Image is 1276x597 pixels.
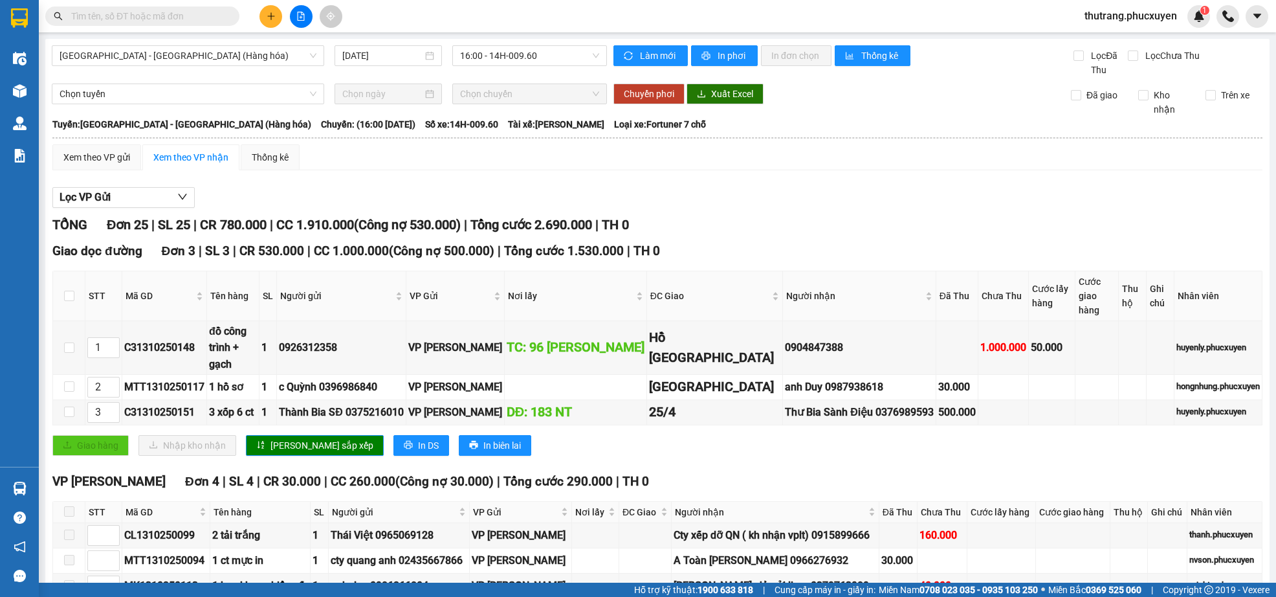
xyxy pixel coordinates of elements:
[687,84,764,104] button: downloadXuất Excel
[270,217,273,232] span: |
[14,541,26,553] span: notification
[107,217,148,232] span: Đơn 25
[919,578,965,594] div: 40.000
[153,150,228,164] div: Xem theo VP nhận
[1176,380,1260,393] div: hongnhung.phucxuyen
[472,552,569,569] div: VP [PERSON_NAME]
[879,502,918,523] th: Đã Thu
[624,51,635,62] span: sync
[406,400,505,425] td: VP Hạ Long
[483,438,521,453] span: In biên lai
[124,404,204,420] div: C31310250151
[763,583,765,597] span: |
[290,5,313,28] button: file-add
[508,117,604,131] span: Tài xế: [PERSON_NAME]
[209,404,257,420] div: 3 xốp 6 ct
[1048,583,1141,597] span: Miền Bắc
[279,379,404,395] div: c Quỳnh 0396986840
[575,505,606,519] span: Nơi lấy
[633,243,660,258] span: TH 0
[1119,271,1147,321] th: Thu hộ
[199,243,202,258] span: |
[200,217,267,232] span: CR 780.000
[138,435,236,456] button: downloadNhập kho nhận
[1148,502,1187,523] th: Ghi chú
[613,45,688,66] button: syncLàm mới
[622,505,658,519] span: ĐC Giao
[60,46,316,65] span: Hà Nội - Hạ Long (Hàng hóa)
[124,552,208,569] div: MTT1310250094
[331,527,467,543] div: Thái Việt 0965069128
[259,5,282,28] button: plus
[296,12,305,21] span: file-add
[233,243,236,258] span: |
[261,404,274,420] div: 1
[212,552,308,569] div: 1 ct mực in
[54,12,63,21] span: search
[207,271,259,321] th: Tên hàng
[209,323,257,372] div: đồ công trình + gạch
[674,527,877,543] div: Cty xếp dỡ QN ( kh nhận vplt) 0915899666
[267,12,276,21] span: plus
[321,117,415,131] span: Chuyến: (16:00 [DATE])
[122,375,207,400] td: MTT1310250117
[162,243,196,258] span: Đơn 3
[342,49,423,63] input: 13/10/2025
[919,585,1038,595] strong: 0708 023 035 - 0935 103 250
[675,505,866,519] span: Người nhận
[1151,583,1153,597] span: |
[785,339,934,355] div: 0904847388
[1246,5,1268,28] button: caret-down
[122,321,207,374] td: C31310250148
[410,289,491,303] span: VP Gửi
[400,474,489,489] span: Công nợ 30.000
[332,505,456,519] span: Người gửi
[280,289,393,303] span: Người gửi
[393,435,449,456] button: printerIn DS
[193,217,197,232] span: |
[11,8,28,28] img: logo-vxr
[52,119,311,130] b: Tuyến: [GEOGRAPHIC_DATA] - [GEOGRAPHIC_DATA] (Hàng hóa)
[595,217,599,232] span: |
[472,578,569,594] div: VP [PERSON_NAME]
[711,87,753,101] span: Xuất Excel
[978,271,1029,321] th: Chưa Thu
[122,548,210,574] td: MTT1310250094
[279,339,404,355] div: 0926312358
[1189,579,1260,592] div: minhtu.phucxuyen
[602,217,629,232] span: TH 0
[261,339,274,355] div: 1
[614,117,706,131] span: Loại xe: Fortuner 7 chỗ
[124,527,208,543] div: CL1310250099
[938,404,976,420] div: 500.000
[861,49,900,63] span: Thống kê
[326,12,335,21] span: aim
[1147,271,1174,321] th: Ghi chú
[1216,88,1255,102] span: Trên xe
[246,435,384,456] button: sort-ascending[PERSON_NAME] sắp xếp
[14,512,26,524] span: question-circle
[122,400,207,425] td: C31310250151
[1222,10,1234,22] img: phone-icon
[358,217,456,232] span: Công nợ 530.000
[1204,585,1213,594] span: copyright
[331,552,467,569] div: cty quang anh 02435667866
[13,84,27,98] img: warehouse-icon
[456,217,461,232] span: )
[1149,88,1196,117] span: Kho nhận
[845,51,856,62] span: bar-chart
[404,440,413,451] span: printer
[256,440,265,451] span: sort-ascending
[649,402,780,422] div: 25/4
[406,321,505,374] td: VP Hạ Long
[13,149,27,163] img: solution-icon
[126,289,193,303] span: Mã GD
[613,84,685,104] button: Chuyển phơi
[177,192,188,202] span: down
[674,552,877,569] div: A Toàn [PERSON_NAME] 0966276932
[239,243,304,258] span: CR 530.000
[52,474,166,489] span: VP [PERSON_NAME]
[1029,271,1075,321] th: Cước lấy hàng
[503,474,613,489] span: Tổng cước 290.000
[497,474,500,489] span: |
